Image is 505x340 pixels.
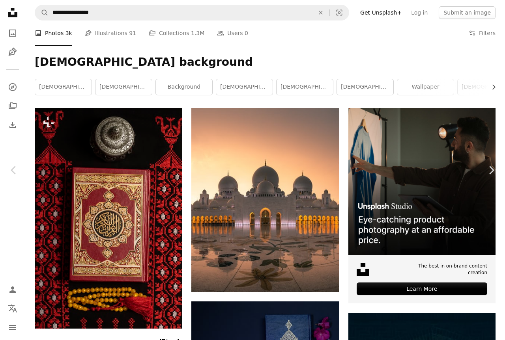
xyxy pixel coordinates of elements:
[35,108,182,329] img: a red book with a tassel on top of it
[95,79,152,95] a: [DEMOGRAPHIC_DATA] wallpaper
[5,282,21,297] a: Log in / Sign up
[397,79,454,95] a: wallpaper
[216,79,273,95] a: [DEMOGRAPHIC_DATA]
[156,79,212,95] a: background
[191,196,339,203] a: people walking on street near white dome building during daytime
[5,301,21,316] button: Language
[357,263,369,276] img: file-1631678316303-ed18b8b5cb9cimage
[5,25,21,41] a: Photos
[357,282,487,295] div: Learn More
[486,79,496,95] button: scroll list to the right
[85,20,136,46] a: Illustrations 91
[35,79,92,95] a: [DEMOGRAPHIC_DATA]
[439,6,496,19] button: Submit an image
[35,5,49,20] button: Search Unsplash
[355,6,406,19] a: Get Unsplash+
[5,98,21,114] a: Collections
[337,79,393,95] a: [DEMOGRAPHIC_DATA]
[5,117,21,133] a: Download History
[330,5,349,20] button: Visual search
[35,5,349,20] form: Find visuals sitewide
[5,79,21,95] a: Explore
[149,20,204,46] a: Collections 1.3M
[217,20,248,46] a: Users 0
[5,44,21,60] a: Illustrations
[191,108,339,292] img: people walking on street near white dome building during daytime
[191,29,204,37] span: 1.3M
[129,29,136,37] span: 91
[245,29,248,37] span: 0
[406,6,432,19] a: Log in
[277,79,333,95] a: [DEMOGRAPHIC_DATA]
[469,20,496,46] button: Filters
[35,214,182,221] a: a red book with a tassel on top of it
[348,108,496,255] img: file-1715714098234-25b8b4e9d8faimage
[35,55,496,69] h1: [DEMOGRAPHIC_DATA] background
[312,5,329,20] button: Clear
[413,263,487,276] span: The best in on-brand content creation
[5,320,21,335] button: Menu
[477,132,505,208] a: Next
[348,108,496,303] a: The best in on-brand content creationLearn More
